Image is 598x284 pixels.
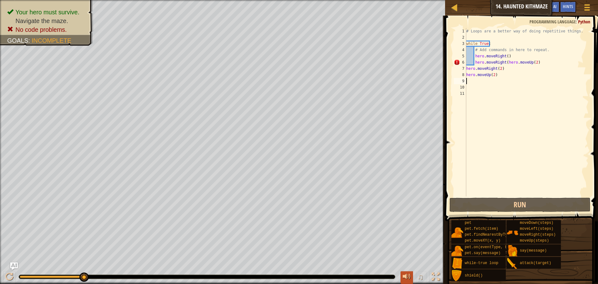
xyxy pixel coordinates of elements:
[454,90,466,97] div: 11
[430,271,442,284] button: Toggle fullscreen
[454,84,466,90] div: 10
[451,270,463,282] img: portrait.png
[451,258,463,269] img: portrait.png
[454,59,466,65] div: 6
[16,17,68,24] span: Navigate the maze.
[506,245,518,257] img: portrait.png
[7,8,87,17] li: Your hero must survive.
[465,245,523,249] span: pet.on(eventType, handler)
[529,19,576,25] span: Programming language
[454,47,466,53] div: 4
[32,37,71,44] span: Incomplete
[454,78,466,84] div: 9
[417,272,424,282] span: ♫
[465,227,498,231] span: pet.fetch(item)
[520,238,549,243] span: moveUp(steps)
[563,3,573,9] span: Hints
[454,28,466,34] div: 1
[465,251,501,255] span: pet.say(message)
[454,34,466,41] div: 2
[576,19,578,25] span: :
[451,245,463,257] img: portrait.png
[546,3,557,9] span: Ask AI
[401,271,413,284] button: Adjust volume
[7,17,87,25] li: Navigate the maze.
[465,238,501,243] span: pet.moveXY(x, y)
[465,221,472,225] span: pet
[454,65,466,72] div: 7
[465,233,525,237] span: pet.findNearestByType(type)
[16,26,67,33] span: No code problems.
[520,227,553,231] span: moveLeft(steps)
[543,1,560,13] button: Ask AI
[465,273,483,278] span: shield()
[578,19,590,25] span: Python
[506,258,518,269] img: portrait.png
[454,72,466,78] div: 8
[520,221,553,225] span: moveDown(steps)
[3,271,16,284] button: Ctrl + P: Play
[454,41,466,47] div: 3
[451,227,463,238] img: portrait.png
[454,53,466,59] div: 5
[506,227,518,238] img: portrait.png
[465,261,498,265] span: while-true loop
[28,37,32,44] span: :
[520,261,551,265] span: attack(target)
[416,271,427,284] button: ♫
[520,248,547,253] span: say(message)
[16,9,79,16] span: Your hero must survive.
[7,37,28,44] span: Goals
[520,233,556,237] span: moveRight(steps)
[579,1,595,16] button: Show game menu
[7,25,87,34] li: No code problems.
[10,262,18,270] button: Ask AI
[449,198,591,212] button: Run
